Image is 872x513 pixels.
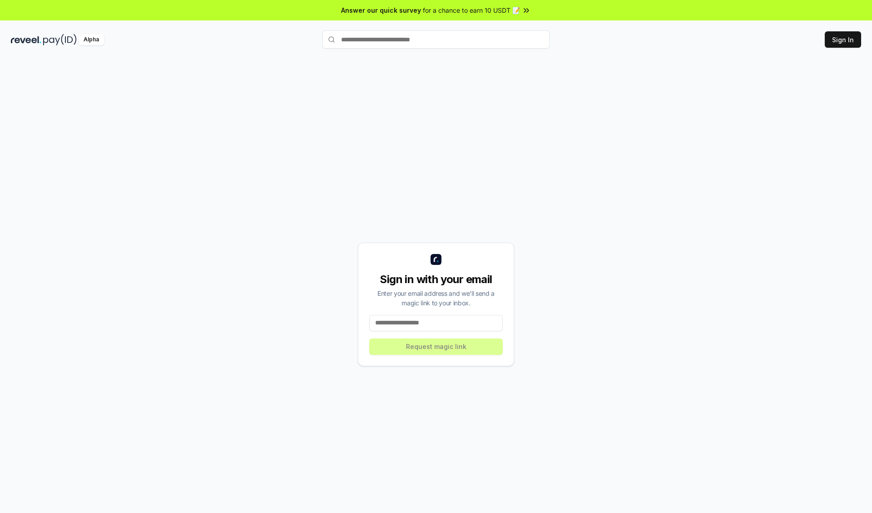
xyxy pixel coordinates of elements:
div: Enter your email address and we’ll send a magic link to your inbox. [369,289,503,308]
span: for a chance to earn 10 USDT 📝 [423,5,520,15]
div: Sign in with your email [369,272,503,287]
div: Alpha [79,34,104,45]
img: reveel_dark [11,34,41,45]
img: pay_id [43,34,77,45]
img: logo_small [431,254,441,265]
span: Answer our quick survey [341,5,421,15]
button: Sign In [825,31,861,48]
